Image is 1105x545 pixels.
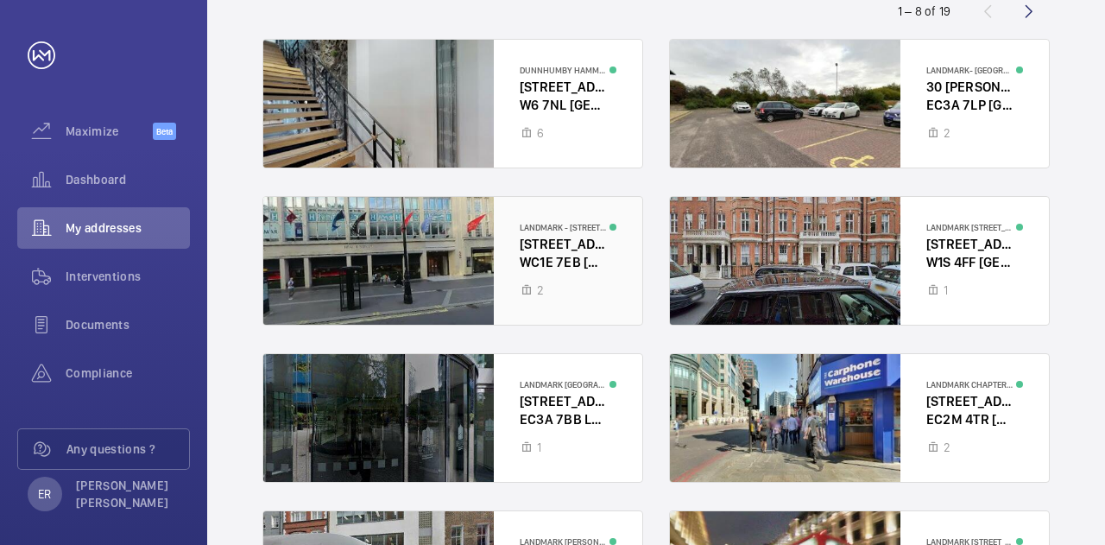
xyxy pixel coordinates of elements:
p: ER [38,485,51,503]
p: [PERSON_NAME] [PERSON_NAME] [76,477,180,511]
div: 1 – 8 of 19 [898,3,950,20]
span: Beta [153,123,176,140]
span: Documents [66,316,190,333]
span: My addresses [66,219,190,237]
span: Any questions ? [66,440,189,458]
span: Interventions [66,268,190,285]
span: Maximize [66,123,153,140]
span: Compliance [66,364,190,382]
span: Dashboard [66,171,190,188]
